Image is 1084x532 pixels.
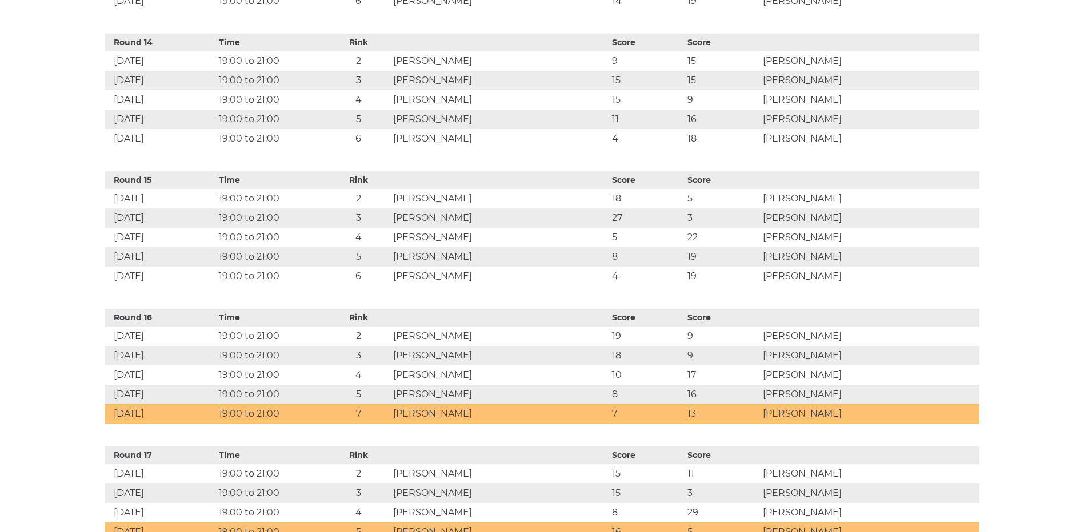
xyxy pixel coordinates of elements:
td: 18 [609,346,685,365]
td: 4 [327,228,390,247]
th: Rink [327,171,390,189]
td: 27 [609,208,685,228]
td: [PERSON_NAME] [390,71,609,90]
td: [PERSON_NAME] [390,267,609,286]
td: 19:00 to 21:00 [216,346,327,365]
td: 5 [327,110,390,129]
td: 19:00 to 21:00 [216,110,327,129]
th: Time [216,309,327,327]
th: Rink [327,446,390,464]
td: [DATE] [105,110,216,129]
td: [DATE] [105,503,216,522]
th: Rink [327,309,390,327]
td: [PERSON_NAME] [760,404,979,424]
td: [PERSON_NAME] [760,503,979,522]
td: [PERSON_NAME] [390,385,609,404]
td: 19:00 to 21:00 [216,51,327,71]
td: 11 [609,110,685,129]
td: 11 [685,464,760,483]
td: 15 [685,71,760,90]
td: 2 [327,464,390,483]
td: [PERSON_NAME] [390,404,609,424]
td: 15 [609,483,685,503]
td: 9 [685,346,760,365]
td: 4 [327,90,390,110]
td: 19:00 to 21:00 [216,464,327,483]
td: 4 [327,503,390,522]
td: 10 [609,365,685,385]
td: 19:00 to 21:00 [216,71,327,90]
td: [PERSON_NAME] [760,208,979,228]
td: 19:00 to 21:00 [216,483,327,503]
th: Time [216,171,327,189]
td: 19 [685,247,760,267]
td: 3 [685,483,760,503]
td: [PERSON_NAME] [390,503,609,522]
td: [PERSON_NAME] [760,228,979,247]
td: 19:00 to 21:00 [216,327,327,346]
th: Time [216,34,327,51]
td: 19:00 to 21:00 [216,247,327,267]
td: [DATE] [105,228,216,247]
td: 5 [327,385,390,404]
td: [DATE] [105,404,216,424]
td: 2 [327,327,390,346]
td: [PERSON_NAME] [390,483,609,503]
td: 5 [685,189,760,208]
td: 19:00 to 21:00 [216,404,327,424]
td: [PERSON_NAME] [760,90,979,110]
th: Round 16 [105,309,216,327]
td: [PERSON_NAME] [390,327,609,346]
td: 8 [609,385,685,404]
td: 19:00 to 21:00 [216,503,327,522]
td: [DATE] [105,247,216,267]
td: [PERSON_NAME] [390,51,609,71]
td: 4 [327,365,390,385]
td: [PERSON_NAME] [760,129,979,148]
td: [PERSON_NAME] [390,189,609,208]
td: 19:00 to 21:00 [216,189,327,208]
td: 3 [685,208,760,228]
td: 19:00 to 21:00 [216,385,327,404]
td: [PERSON_NAME] [390,90,609,110]
th: Time [216,446,327,464]
th: Score [685,171,760,189]
td: 5 [327,247,390,267]
td: 13 [685,404,760,424]
td: [PERSON_NAME] [760,247,979,267]
td: 2 [327,189,390,208]
th: Score [609,446,685,464]
td: 9 [609,51,685,71]
th: Score [609,309,685,327]
td: 6 [327,267,390,286]
td: [PERSON_NAME] [390,208,609,228]
td: [DATE] [105,327,216,346]
th: Rink [327,34,390,51]
td: [DATE] [105,208,216,228]
td: 29 [685,503,760,522]
td: 7 [327,404,390,424]
td: [PERSON_NAME] [760,189,979,208]
td: 7 [609,404,685,424]
td: [DATE] [105,51,216,71]
th: Score [609,171,685,189]
td: 19:00 to 21:00 [216,365,327,385]
td: [DATE] [105,189,216,208]
td: 9 [685,90,760,110]
td: 19:00 to 21:00 [216,228,327,247]
td: 15 [609,464,685,483]
th: Score [685,34,760,51]
td: 4 [609,267,685,286]
td: 9 [685,327,760,346]
td: [PERSON_NAME] [760,267,979,286]
td: 3 [327,71,390,90]
td: [PERSON_NAME] [760,483,979,503]
td: [PERSON_NAME] [760,51,979,71]
td: [PERSON_NAME] [760,110,979,129]
td: 8 [609,247,685,267]
td: [PERSON_NAME] [760,346,979,365]
td: [PERSON_NAME] [760,464,979,483]
td: 18 [685,129,760,148]
td: 8 [609,503,685,522]
th: Score [685,446,760,464]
